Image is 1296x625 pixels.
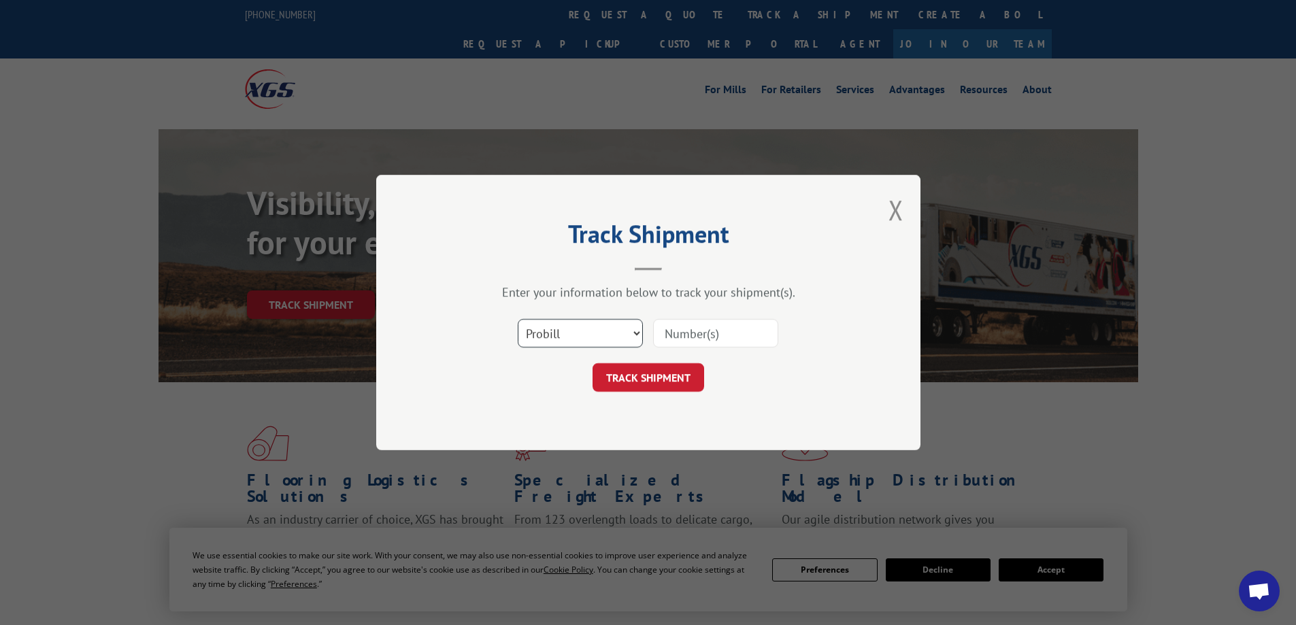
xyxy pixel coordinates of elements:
[653,319,778,348] input: Number(s)
[888,192,903,228] button: Close modal
[444,284,852,300] div: Enter your information below to track your shipment(s).
[593,363,704,392] button: TRACK SHIPMENT
[444,224,852,250] h2: Track Shipment
[1239,571,1280,611] a: Open chat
